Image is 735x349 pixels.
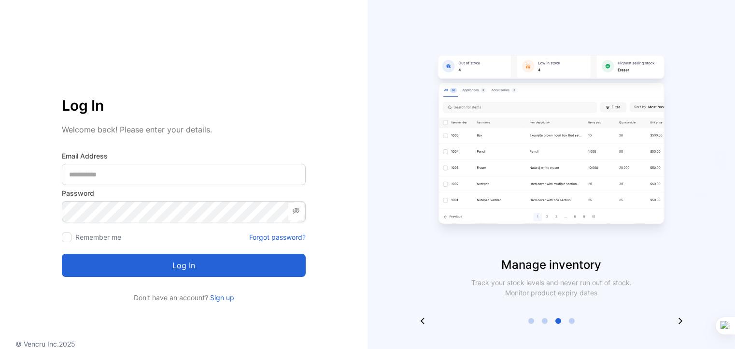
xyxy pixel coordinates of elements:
[62,124,306,135] p: Welcome back! Please enter your details.
[431,39,672,256] img: slider image
[367,256,735,274] p: Manage inventory
[208,293,234,302] a: Sign up
[62,94,306,117] p: Log In
[62,292,306,303] p: Don't have an account?
[62,254,306,277] button: Log in
[62,151,306,161] label: Email Address
[75,233,121,241] label: Remember me
[62,39,110,91] img: vencru logo
[62,188,306,198] label: Password
[459,277,644,298] p: Track your stock levels and never run out of stock. Monitor product expiry dates
[249,232,306,242] a: Forgot password?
